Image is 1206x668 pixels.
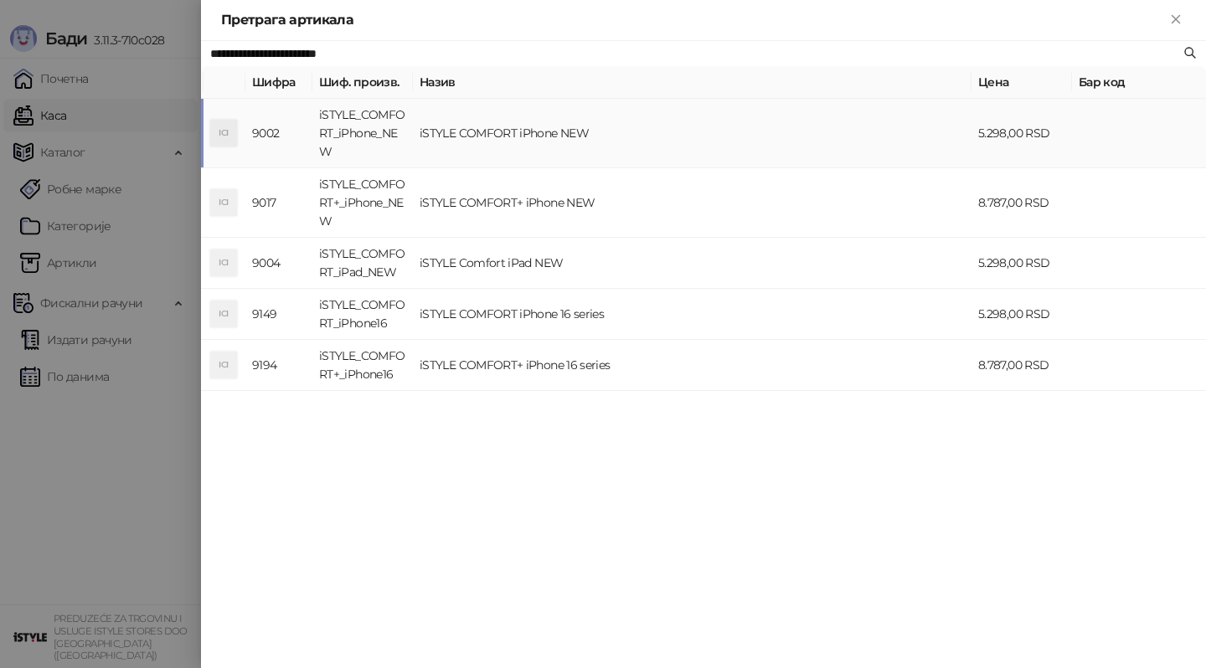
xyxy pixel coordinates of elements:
[971,340,1072,391] td: 8.787,00 RSD
[413,238,971,289] td: iSTYLE Comfort iPad NEW
[221,10,1166,30] div: Претрага артикала
[413,289,971,340] td: iSTYLE COMFORT iPhone 16 series
[971,99,1072,168] td: 5.298,00 RSD
[245,289,312,340] td: 9149
[1072,66,1206,99] th: Бар код
[245,168,312,238] td: 9017
[413,99,971,168] td: iSTYLE COMFORT iPhone NEW
[312,289,413,340] td: iSTYLE_COMFORT_iPhone16
[210,352,237,378] div: ICI
[245,238,312,289] td: 9004
[971,238,1072,289] td: 5.298,00 RSD
[210,249,237,276] div: ICI
[413,168,971,238] td: iSTYLE COMFORT+ iPhone NEW
[413,340,971,391] td: iSTYLE COMFORT+ iPhone 16 series
[312,340,413,391] td: iSTYLE_COMFORT+_iPhone16
[210,120,237,146] div: ICI
[312,168,413,238] td: iSTYLE_COMFORT+_iPhone_NEW
[210,189,237,216] div: ICI
[245,99,312,168] td: 9002
[245,66,312,99] th: Шифра
[971,289,1072,340] td: 5.298,00 RSD
[312,66,413,99] th: Шиф. произв.
[1166,10,1186,30] button: Close
[312,238,413,289] td: iSTYLE_COMFORT_iPad_NEW
[245,340,312,391] td: 9194
[971,66,1072,99] th: Цена
[971,168,1072,238] td: 8.787,00 RSD
[413,66,971,99] th: Назив
[312,99,413,168] td: iSTYLE_COMFORT_iPhone_NEW
[210,301,237,327] div: ICI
